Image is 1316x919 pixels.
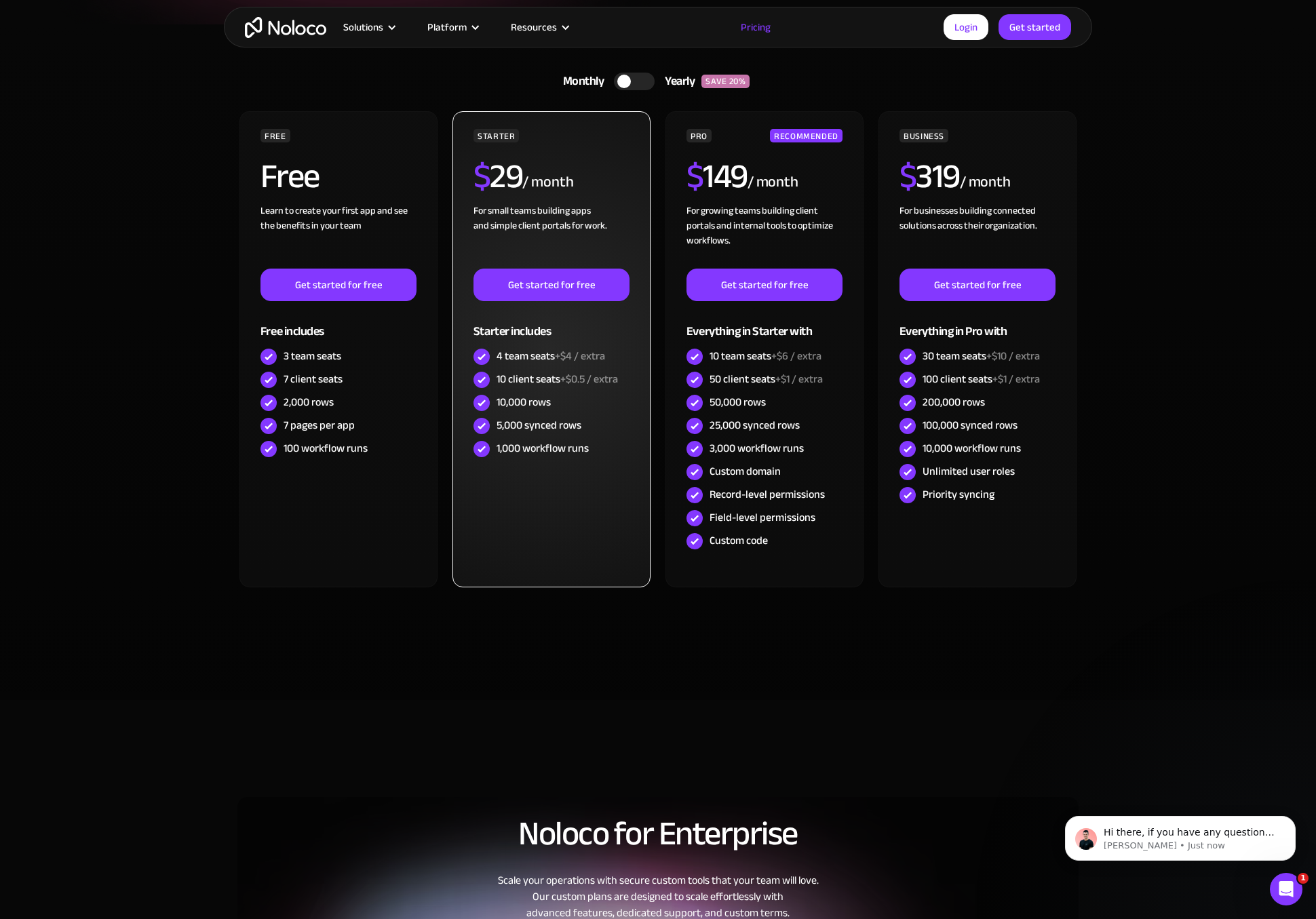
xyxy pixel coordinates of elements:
iframe: Intercom notifications message [1045,787,1316,882]
div: 3,000 workflow runs [710,441,804,456]
span: +$10 / extra [986,346,1040,366]
div: For small teams building apps and simple client portals for work. ‍ [473,203,630,269]
span: 1 [1298,873,1309,884]
a: Get started [999,14,1071,40]
div: 1,000 workflow runs [497,441,589,456]
div: Custom code [710,533,768,548]
div: Starter includes [473,301,630,345]
div: 10,000 workflow runs [923,441,1021,456]
div: 7 pages per app [284,418,355,433]
div: Yearly [655,71,701,92]
span: $ [473,144,490,208]
span: +$0.5 / extra [560,369,618,389]
div: 30 team seats [923,349,1040,364]
div: 200,000 rows [923,395,985,410]
div: Everything in Starter with [686,301,843,345]
div: Platform [410,18,494,36]
span: +$1 / extra [775,369,823,389]
div: 2,000 rows [284,395,334,410]
h2: Free [260,159,320,193]
div: 25,000 synced rows [710,418,800,433]
div: 7 client seats [284,372,343,387]
div: 10 team seats [710,349,821,364]
div: Resources [511,18,557,36]
a: Get started for free [899,269,1056,301]
div: 100 client seats [923,372,1040,387]
div: Learn to create your first app and see the benefits in your team ‍ [260,203,417,269]
a: Get started for free [473,269,630,301]
div: 50 client seats [710,372,823,387]
div: / month [522,172,573,193]
div: 4 team seats [497,349,605,364]
div: Free includes [260,301,417,345]
div: / month [960,172,1011,193]
div: 100,000 synced rows [923,418,1018,433]
span: +$6 / extra [771,346,821,366]
div: Field-level permissions [710,510,815,525]
div: 10,000 rows [497,395,551,410]
div: 5,000 synced rows [497,418,581,433]
a: Login [944,14,988,40]
span: $ [899,144,916,208]
span: +$4 / extra [555,346,605,366]
span: $ [686,144,703,208]
a: Pricing [724,18,788,36]
div: FREE [260,129,290,142]
div: Everything in Pro with [899,301,1056,345]
div: PRO [686,129,712,142]
h2: Noloco for Enterprise [237,815,1079,852]
a: Get started for free [686,269,843,301]
div: Priority syncing [923,487,994,502]
div: 10 client seats [497,372,618,387]
a: home [245,17,326,38]
div: / month [748,172,798,193]
div: Unlimited user roles [923,464,1015,479]
div: 100 workflow runs [284,441,368,456]
div: SAVE 20% [701,75,750,88]
div: 3 team seats [284,349,341,364]
div: 50,000 rows [710,395,766,410]
a: Get started for free [260,269,417,301]
div: Resources [494,18,584,36]
div: Record-level permissions [710,487,825,502]
div: Solutions [326,18,410,36]
span: +$1 / extra [992,369,1040,389]
div: BUSINESS [899,129,948,142]
div: Monthly [546,71,615,92]
h2: 149 [686,159,748,193]
div: STARTER [473,129,519,142]
div: Solutions [343,18,383,36]
div: Platform [427,18,467,36]
div: RECOMMENDED [770,129,843,142]
h2: 29 [473,159,523,193]
h2: 319 [899,159,960,193]
div: Custom domain [710,464,781,479]
iframe: Intercom live chat [1270,873,1302,905]
div: For businesses building connected solutions across their organization. ‍ [899,203,1056,269]
div: For growing teams building client portals and internal tools to optimize workflows. [686,203,843,269]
